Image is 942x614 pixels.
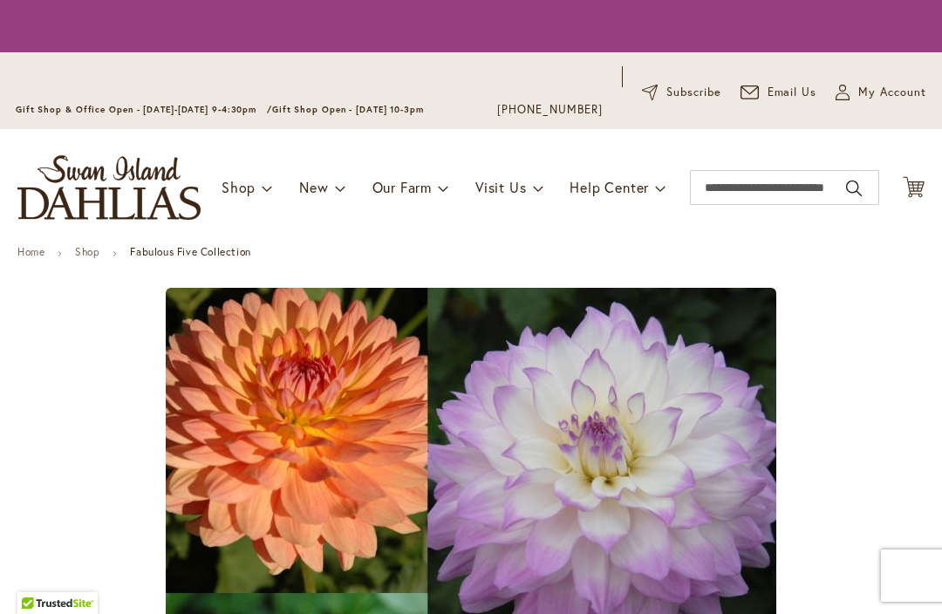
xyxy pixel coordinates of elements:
[299,178,328,196] span: New
[497,101,603,119] a: [PHONE_NUMBER]
[17,245,44,258] a: Home
[666,84,721,101] span: Subscribe
[858,84,926,101] span: My Account
[768,84,817,101] span: Email Us
[17,155,201,220] a: store logo
[741,84,817,101] a: Email Us
[130,245,250,258] strong: Fabulous Five Collection
[272,104,424,115] span: Gift Shop Open - [DATE] 10-3pm
[836,84,926,101] button: My Account
[75,245,99,258] a: Shop
[372,178,432,196] span: Our Farm
[16,104,272,115] span: Gift Shop & Office Open - [DATE]-[DATE] 9-4:30pm /
[222,178,256,196] span: Shop
[642,84,721,101] a: Subscribe
[13,552,62,601] iframe: Launch Accessibility Center
[570,178,649,196] span: Help Center
[475,178,526,196] span: Visit Us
